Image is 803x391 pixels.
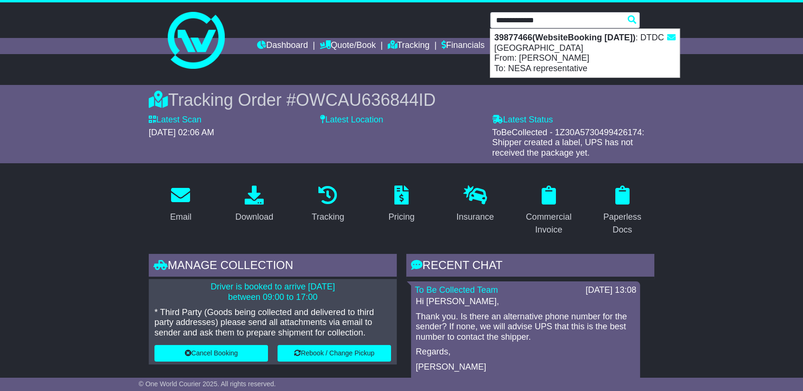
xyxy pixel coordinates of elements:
[456,211,494,223] div: Insurance
[170,211,191,223] div: Email
[516,182,581,240] a: Commercial Invoice
[139,380,276,388] span: © One World Courier 2025. All rights reserved.
[585,285,636,296] div: [DATE] 13:08
[154,282,391,302] p: Driver is booked to arrive [DATE] between 09:00 to 17:00
[154,307,391,338] p: * Third Party (Goods being collected and delivered to third party addresses) please send all atta...
[277,345,391,362] button: Rebook / Change Pickup
[306,182,350,227] a: Tracking
[149,115,201,125] label: Latest Scan
[320,38,376,54] a: Quote/Book
[149,90,654,110] div: Tracking Order #
[492,128,644,158] span: ToBeCollected - 1Z30A5730499426174: Shipper created a label, UPS has not received the package yet.
[296,90,436,110] span: OWCAU636844ID
[406,254,654,279] div: RECENT CHAT
[149,128,214,137] span: [DATE] 02:06 AM
[450,182,500,227] a: Insurance
[415,285,498,295] a: To Be Collected Team
[441,38,485,54] a: Financials
[235,211,273,223] div: Download
[590,182,654,240] a: Paperless Docs
[149,254,397,279] div: Manage collection
[164,182,198,227] a: Email
[490,29,679,77] div: : DTDC [GEOGRAPHIC_DATA] From: [PERSON_NAME] To: NESA representative
[596,211,648,236] div: Paperless Docs
[154,345,268,362] button: Cancel Booking
[494,33,635,42] strong: 39877466(WebsiteBooking [DATE])
[312,211,344,223] div: Tracking
[388,38,430,54] a: Tracking
[416,312,635,343] p: Thank you. Is there an alternative phone number for the sender? If none, we will advise UPS that ...
[320,115,383,125] label: Latest Location
[388,211,414,223] div: Pricing
[382,182,421,227] a: Pricing
[523,211,574,236] div: Commercial Invoice
[416,362,635,372] p: [PERSON_NAME]
[416,297,635,307] p: Hi [PERSON_NAME],
[229,182,279,227] a: Download
[416,347,635,357] p: Regards,
[492,115,553,125] label: Latest Status
[257,38,308,54] a: Dashboard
